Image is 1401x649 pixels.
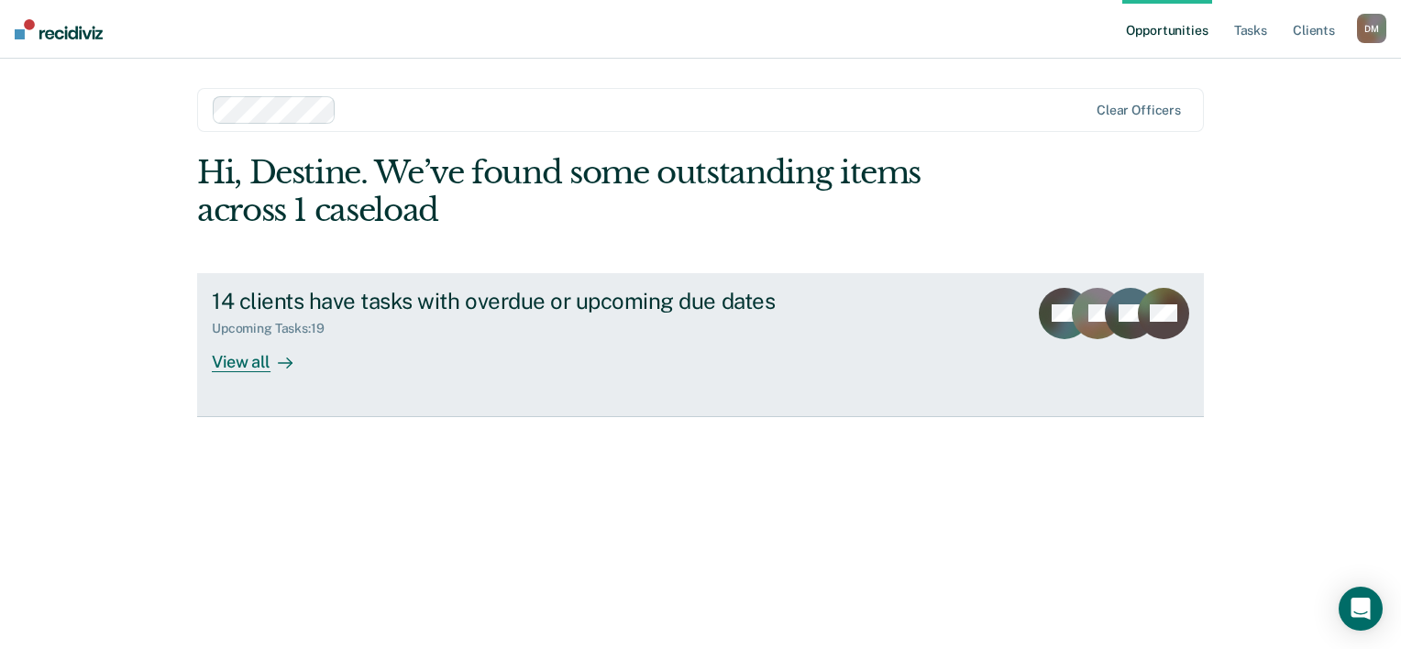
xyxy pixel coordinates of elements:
div: Upcoming Tasks : 19 [212,321,339,336]
div: Clear officers [1097,103,1181,118]
button: DM [1357,14,1386,43]
img: Recidiviz [15,19,103,39]
div: Open Intercom Messenger [1339,587,1383,631]
a: 14 clients have tasks with overdue or upcoming due datesUpcoming Tasks:19View all [197,273,1204,417]
div: Hi, Destine. We’ve found some outstanding items across 1 caseload [197,154,1002,229]
div: View all [212,336,314,372]
div: D M [1357,14,1386,43]
div: 14 clients have tasks with overdue or upcoming due dates [212,288,855,314]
